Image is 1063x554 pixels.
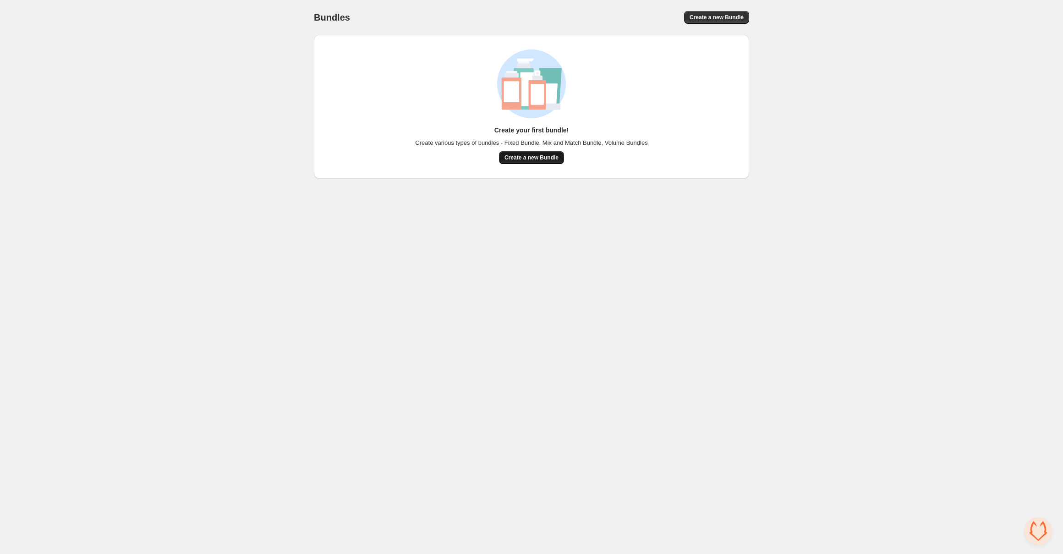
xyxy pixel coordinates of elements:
[1025,517,1052,545] div: Open chat
[494,126,569,135] h3: Create your first bundle!
[314,12,350,23] h1: Bundles
[499,151,564,164] button: Create a new Bundle
[690,14,744,21] span: Create a new Bundle
[684,11,749,24] button: Create a new Bundle
[504,154,559,161] span: Create a new Bundle
[415,138,647,148] span: Create various types of bundles - Fixed Bundle, Mix and Match Bundle, Volume Bundles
